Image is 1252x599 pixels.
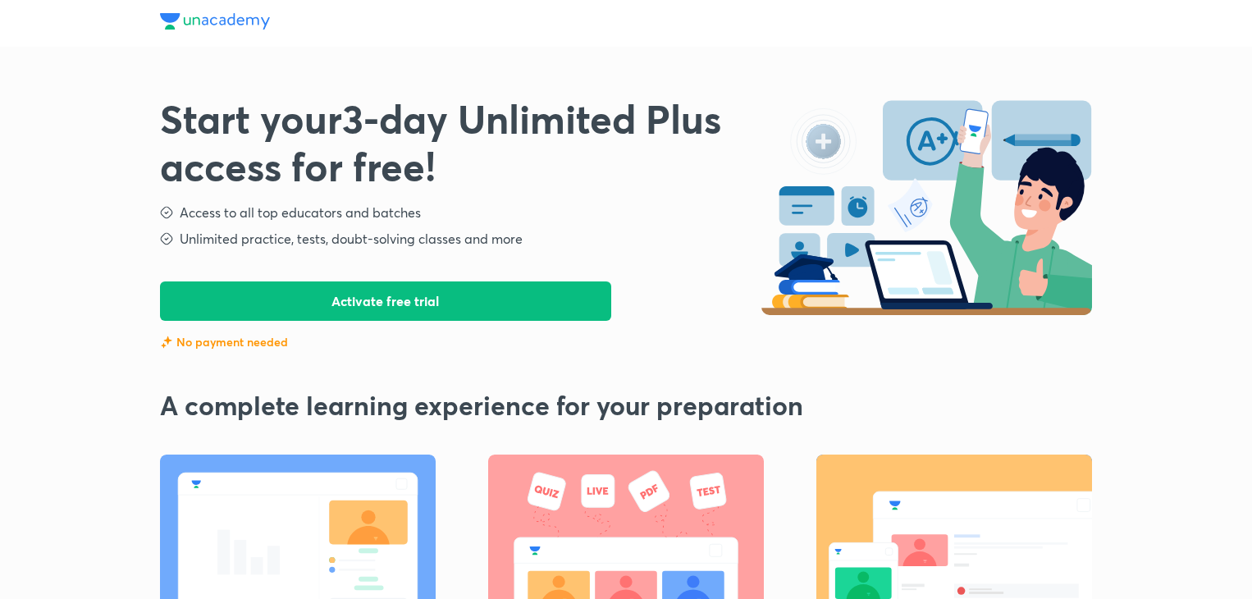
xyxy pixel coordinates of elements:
[160,13,270,34] a: Unacademy
[160,13,270,30] img: Unacademy
[180,203,421,222] h5: Access to all top educators and batches
[761,95,1092,315] img: start-free-trial
[176,334,288,350] p: No payment needed
[158,204,175,221] img: step
[160,95,761,190] h3: Start your 3 -day Unlimited Plus access for free!
[158,231,175,247] img: step
[160,336,173,349] img: feature
[180,229,523,249] h5: Unlimited practice, tests, doubt-solving classes and more
[160,390,1092,421] h2: A complete learning experience for your preparation
[160,281,611,321] button: Activate free trial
